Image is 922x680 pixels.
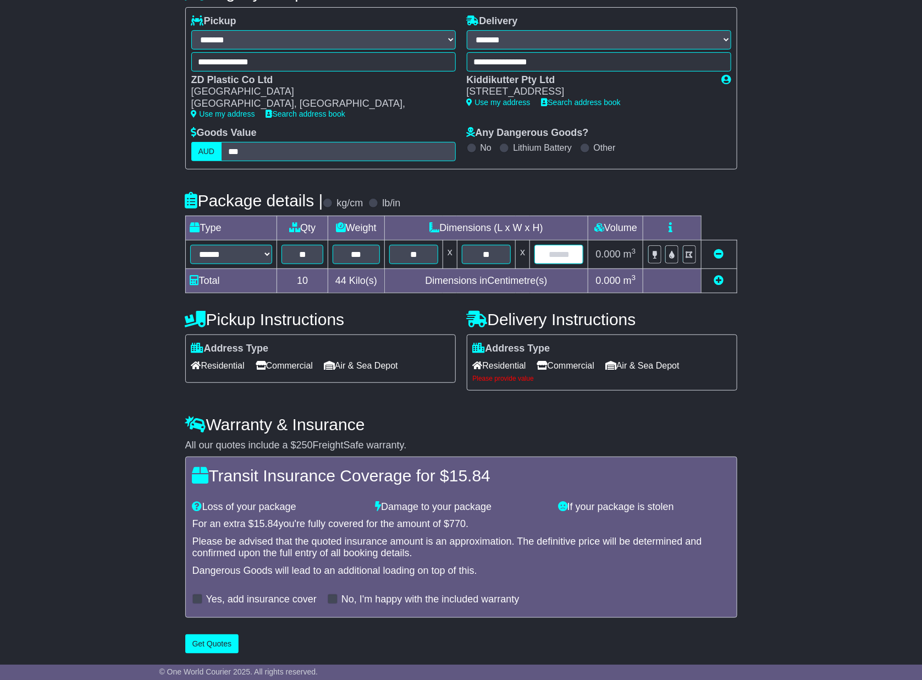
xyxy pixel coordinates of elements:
[588,216,643,240] td: Volume
[467,86,711,98] div: [STREET_ADDRESS]
[481,142,492,153] label: No
[632,247,636,255] sup: 3
[467,98,531,107] a: Use my address
[192,467,730,485] h4: Transit Insurance Coverage for $
[449,518,466,529] span: 770
[192,518,730,530] div: For an extra $ you're fully covered for the amount of $ .
[714,249,724,260] a: Remove this item
[553,501,736,513] div: If your package is stolen
[187,501,370,513] div: Loss of your package
[191,98,445,110] div: [GEOGRAPHIC_DATA], [GEOGRAPHIC_DATA],
[185,268,277,293] td: Total
[191,357,245,374] span: Residential
[473,375,731,382] div: Please provide value
[594,142,616,153] label: Other
[467,74,711,86] div: Kiddikutter Pty Ltd
[256,357,313,374] span: Commercial
[185,440,737,452] div: All our quotes include a $ FreightSafe warranty.
[185,634,239,654] button: Get Quotes
[542,98,621,107] a: Search address book
[191,86,445,98] div: [GEOGRAPHIC_DATA]
[341,594,520,606] label: No, I'm happy with the included warranty
[328,268,385,293] td: Kilo(s)
[328,216,385,240] td: Weight
[632,273,636,282] sup: 3
[467,310,737,328] h4: Delivery Instructions
[191,127,257,139] label: Goods Value
[191,343,269,355] label: Address Type
[191,142,222,161] label: AUD
[467,15,518,28] label: Delivery
[449,467,490,485] span: 15.84
[467,127,589,139] label: Any Dangerous Goods?
[623,275,636,286] span: m
[596,275,621,286] span: 0.000
[185,191,323,210] h4: Package details |
[254,518,279,529] span: 15.84
[605,357,680,374] span: Air & Sea Depot
[596,249,621,260] span: 0.000
[623,249,636,260] span: m
[185,310,456,328] h4: Pickup Instructions
[185,216,277,240] td: Type
[336,198,363,210] label: kg/cm
[382,198,400,210] label: lb/in
[192,565,730,577] div: Dangerous Goods will lead to an additional loading on top of this.
[369,501,553,513] div: Damage to your package
[266,109,345,118] a: Search address book
[384,216,588,240] td: Dimensions (L x W x H)
[513,142,572,153] label: Lithium Battery
[335,275,346,286] span: 44
[191,74,445,86] div: ZD Plastic Co Ltd
[191,15,236,28] label: Pickup
[277,268,328,293] td: 10
[159,667,318,676] span: © One World Courier 2025. All rights reserved.
[192,536,730,560] div: Please be advised that the quoted insurance amount is an approximation. The definitive price will...
[296,440,313,451] span: 250
[537,357,594,374] span: Commercial
[384,268,588,293] td: Dimensions in Centimetre(s)
[516,240,530,268] td: x
[714,275,724,286] a: Add new item
[206,594,317,606] label: Yes, add insurance cover
[277,216,328,240] td: Qty
[185,415,737,434] h4: Warranty & Insurance
[473,357,526,374] span: Residential
[443,240,457,268] td: x
[324,357,398,374] span: Air & Sea Depot
[473,343,550,355] label: Address Type
[191,109,255,118] a: Use my address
